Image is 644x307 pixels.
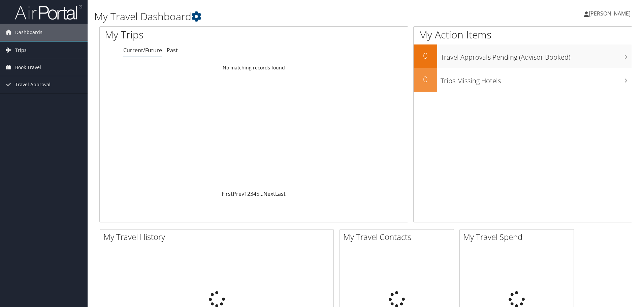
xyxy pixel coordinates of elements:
a: Last [275,190,286,197]
span: Trips [15,42,27,59]
a: 5 [256,190,259,197]
span: Travel Approval [15,76,51,93]
img: airportal-logo.png [15,4,82,20]
h3: Trips Missing Hotels [441,73,632,86]
h1: My Trips [105,28,275,42]
a: 2 [247,190,250,197]
h2: My Travel History [103,231,333,243]
span: … [259,190,263,197]
a: 0Travel Approvals Pending (Advisor Booked) [414,44,632,68]
h1: My Action Items [414,28,632,42]
h2: My Travel Contacts [343,231,454,243]
a: 1 [244,190,247,197]
h1: My Travel Dashboard [94,9,456,24]
a: 0Trips Missing Hotels [414,68,632,92]
h2: My Travel Spend [463,231,574,243]
a: 4 [253,190,256,197]
h3: Travel Approvals Pending (Advisor Booked) [441,49,632,62]
a: Prev [233,190,244,197]
a: [PERSON_NAME] [584,3,637,24]
td: No matching records found [100,62,408,74]
a: Next [263,190,275,197]
span: Book Travel [15,59,41,76]
a: 3 [250,190,253,197]
a: Current/Future [123,47,162,54]
span: [PERSON_NAME] [589,10,631,17]
h2: 0 [414,50,437,61]
a: First [222,190,233,197]
span: Dashboards [15,24,42,41]
a: Past [167,47,178,54]
h2: 0 [414,73,437,85]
